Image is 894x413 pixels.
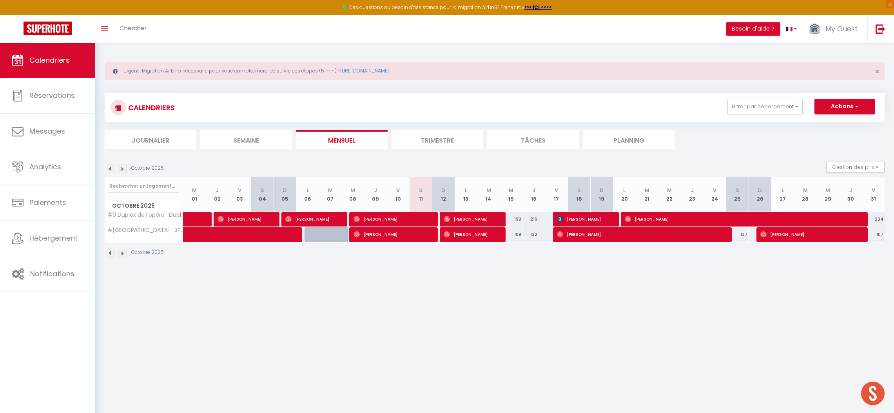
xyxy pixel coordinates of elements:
span: Hébergement [29,233,78,243]
img: Super Booking [24,22,72,35]
span: My Guest [825,24,858,34]
div: Ouvrir le chat [861,382,885,405]
li: Journalier [105,130,196,149]
span: Analytics [29,162,61,172]
th: 16 [522,177,545,212]
span: [PERSON_NAME] [760,227,859,242]
img: ... [809,22,820,36]
span: [PERSON_NAME] [354,227,429,242]
span: [PERSON_NAME] [557,227,724,242]
abbr: S [419,187,423,194]
span: [PERSON_NAME] [625,212,860,226]
th: 03 [228,177,251,212]
abbr: V [872,187,875,194]
abbr: J [849,187,852,194]
span: #[GEOGRAPHIC_DATA] · 3P côté port 5min du [GEOGRAPHIC_DATA]/ Balcon, Clim&WIFI [106,227,185,233]
th: 14 [477,177,500,212]
th: 01 [183,177,206,212]
input: Rechercher un logement... [109,179,179,193]
span: [PERSON_NAME] [285,212,338,226]
abbr: D [600,187,604,194]
th: 05 [274,177,296,212]
span: [PERSON_NAME] [444,212,497,226]
abbr: J [216,187,219,194]
th: 30 [839,177,862,212]
span: #9 Duplex de l'opéra · Duplex de l'Opéra, Vue Mer - Terrasse & AC [106,212,185,218]
abbr: D [758,187,762,194]
span: Messages [29,126,65,136]
abbr: S [261,187,264,194]
th: 17 [545,177,568,212]
abbr: M [328,187,333,194]
abbr: J [691,187,694,194]
abbr: L [306,187,309,194]
th: 23 [681,177,704,212]
span: [PERSON_NAME] [444,227,497,242]
th: 29 [817,177,840,212]
th: 22 [658,177,681,212]
a: ... My Guest [803,15,867,43]
th: 28 [794,177,817,212]
abbr: J [374,187,377,194]
abbr: V [238,187,241,194]
th: 26 [749,177,771,212]
abbr: V [555,187,558,194]
abbr: S [736,187,739,194]
abbr: V [396,187,400,194]
th: 20 [613,177,636,212]
div: 132 [522,227,545,242]
div: 137 [726,227,749,242]
a: >>> ICI <<<< [524,4,552,11]
th: 25 [726,177,749,212]
span: Paiements [29,197,66,207]
span: [PERSON_NAME] [218,212,270,226]
th: 21 [636,177,658,212]
div: 107 [862,227,885,242]
button: Besoin d'aide ? [726,22,780,36]
span: Calendriers [29,55,70,65]
span: × [875,67,879,76]
div: 216 [522,212,545,226]
li: Trimestre [392,130,483,149]
th: 07 [319,177,342,212]
h3: CALENDRIERS [126,99,175,116]
abbr: M [803,187,808,194]
span: Réservations [29,91,75,100]
a: [URL][DOMAIN_NAME] [340,67,389,74]
li: Tâches [487,130,579,149]
th: 04 [251,177,274,212]
span: Chercher [120,24,147,32]
abbr: L [465,187,467,194]
th: 24 [704,177,726,212]
span: [PERSON_NAME] [354,212,429,226]
th: 02 [206,177,228,212]
div: Urgent : Migration Airbnb nécessaire pour votre compte, merci de suivre ces étapes (5 min) - [105,62,885,80]
p: Octobre 2025 [131,249,164,256]
li: Planning [583,130,675,149]
th: 06 [296,177,319,212]
abbr: S [577,187,581,194]
th: 10 [387,177,410,212]
button: Close [875,68,879,75]
abbr: L [623,187,626,194]
th: 08 [342,177,364,212]
th: 18 [568,177,591,212]
th: 11 [410,177,432,212]
li: Mensuel [296,130,388,149]
th: 27 [771,177,794,212]
abbr: V [713,187,716,194]
th: 15 [500,177,523,212]
abbr: D [441,187,445,194]
abbr: M [350,187,355,194]
a: Chercher [114,15,152,43]
abbr: M [825,187,830,194]
img: logout [876,24,885,34]
button: Filtrer par hébergement [727,99,803,114]
th: 31 [862,177,885,212]
abbr: M [486,187,491,194]
span: [PERSON_NAME] [557,212,610,226]
p: Octobre 2025 [131,165,164,172]
abbr: M [667,187,672,194]
abbr: M [509,187,513,194]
